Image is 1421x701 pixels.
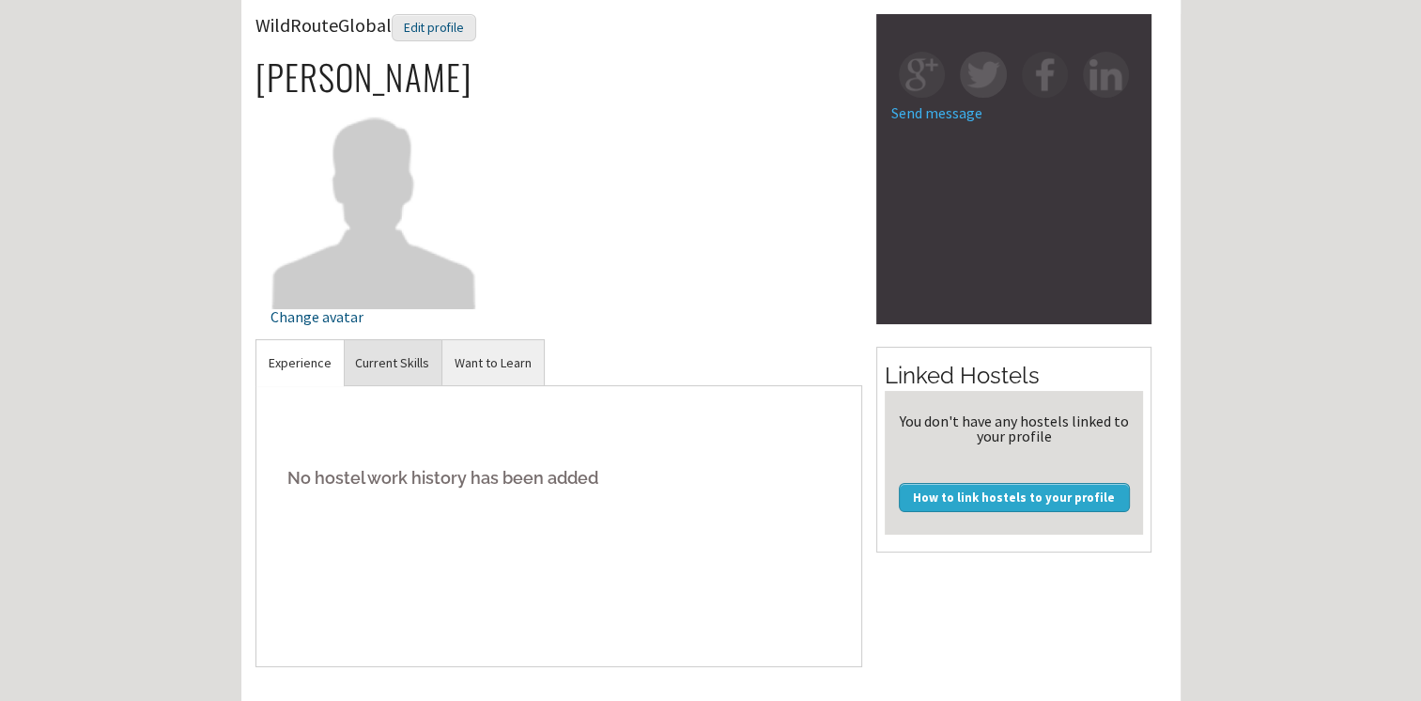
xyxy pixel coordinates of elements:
a: How to link hostels to your profile [899,483,1130,511]
a: Change avatar [270,194,478,324]
a: Want to Learn [442,340,544,386]
h5: No hostel work history has been added [270,449,848,506]
div: You don't have any hostels linked to your profile [892,413,1135,444]
a: Edit profile [392,13,476,37]
h2: Linked Hostels [885,360,1143,392]
img: WildRouteGlobal's picture [270,101,478,308]
span: WildRouteGlobal [255,13,476,37]
h2: [PERSON_NAME] [255,57,863,97]
img: tw-square.png [960,52,1006,98]
a: Send message [891,103,982,122]
img: fb-square.png [1022,52,1068,98]
a: Experience [256,340,344,386]
a: Current Skills [343,340,441,386]
img: in-square.png [1083,52,1129,98]
div: Edit profile [392,14,476,41]
img: gp-square.png [899,52,945,98]
div: Change avatar [270,309,478,324]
